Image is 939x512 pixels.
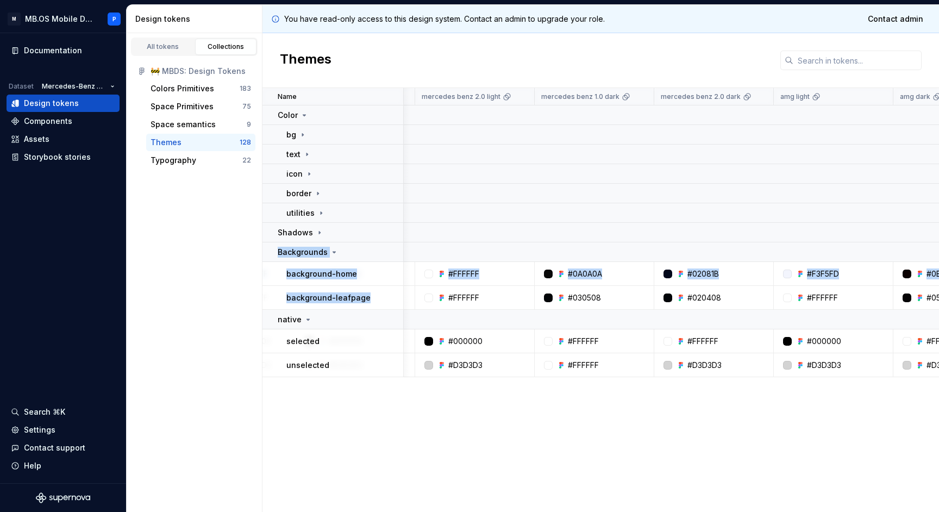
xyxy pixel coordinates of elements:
div: #030508 [568,292,601,303]
div: Contact support [24,442,85,453]
div: Assets [24,134,49,145]
a: Documentation [7,42,120,59]
div: #FFFFFF [807,292,838,303]
p: You have read-only access to this design system. Contact an admin to upgrade your role. [284,14,605,24]
a: Contact admin [861,9,930,29]
div: Collections [199,42,253,51]
div: 183 [240,84,251,93]
div: #FFFFFF [448,292,479,303]
p: background-home [286,269,357,279]
div: M [8,13,21,26]
p: utilities [286,208,315,218]
span: Contact admin [868,14,923,24]
div: #D3D3D3 [448,360,483,371]
a: Design tokens [7,95,120,112]
button: Help [7,457,120,474]
p: mercedes benz 2.0 dark [661,92,741,101]
p: unselected [286,360,329,371]
div: #0A0A0A [568,269,602,279]
div: #D3D3D3 [807,360,841,371]
div: Colors Primitives [151,83,214,94]
div: Space Primitives [151,101,214,112]
div: #F3F5FD [807,269,839,279]
div: 75 [242,102,251,111]
div: #FFFFFF [448,269,479,279]
div: Documentation [24,45,82,56]
button: MMB.OS Mobile Design SystemP [2,7,124,30]
div: 22 [242,156,251,165]
div: Design tokens [24,98,79,109]
div: #FFFFFF [568,360,599,371]
div: Help [24,460,41,471]
a: Storybook stories [7,148,120,166]
svg: Supernova Logo [36,492,90,503]
div: #020408 [687,292,721,303]
div: Storybook stories [24,152,91,163]
span: Mercedes-Benz 2.0 [42,82,106,91]
div: 🚧 MBDS: Design Tokens [151,66,251,77]
h2: Themes [280,51,331,70]
a: Settings [7,421,120,439]
a: Assets [7,130,120,148]
div: Space semantics [151,119,216,130]
div: #FFFFFF [568,336,599,347]
p: border [286,188,311,199]
div: Themes [151,137,181,148]
div: Components [24,116,72,127]
div: #FFFFFF [687,336,718,347]
p: amg light [780,92,810,101]
div: #02081B [687,269,719,279]
button: Colors Primitives183 [146,80,255,97]
p: Shadows [278,227,313,238]
p: amg dark [900,92,930,101]
div: Settings [24,424,55,435]
div: Design tokens [135,14,258,24]
button: Mercedes-Benz 2.0 [37,79,120,94]
p: background-leafpage [286,292,371,303]
p: Name [278,92,297,101]
button: Themes128 [146,134,255,151]
div: Typography [151,155,196,166]
div: All tokens [136,42,190,51]
input: Search in tokens... [793,51,922,70]
p: icon [286,168,303,179]
div: #000000 [807,336,841,347]
div: P [112,15,116,23]
div: 9 [247,120,251,129]
p: mercedes benz 1.0 dark [541,92,619,101]
div: Search ⌘K [24,407,65,417]
p: text [286,149,301,160]
p: Backgrounds [278,247,328,258]
p: selected [286,336,320,347]
button: Typography22 [146,152,255,169]
button: Space Primitives75 [146,98,255,115]
p: bg [286,129,296,140]
div: #000000 [448,336,483,347]
button: Space semantics9 [146,116,255,133]
p: native [278,314,302,325]
button: Search ⌘K [7,403,120,421]
div: #D3D3D3 [687,360,722,371]
div: MB.OS Mobile Design System [25,14,95,24]
a: Components [7,113,120,130]
div: Dataset [9,82,34,91]
button: Contact support [7,439,120,457]
p: mercedes benz 2.0 light [422,92,500,101]
div: 128 [240,138,251,147]
p: Color [278,110,298,121]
